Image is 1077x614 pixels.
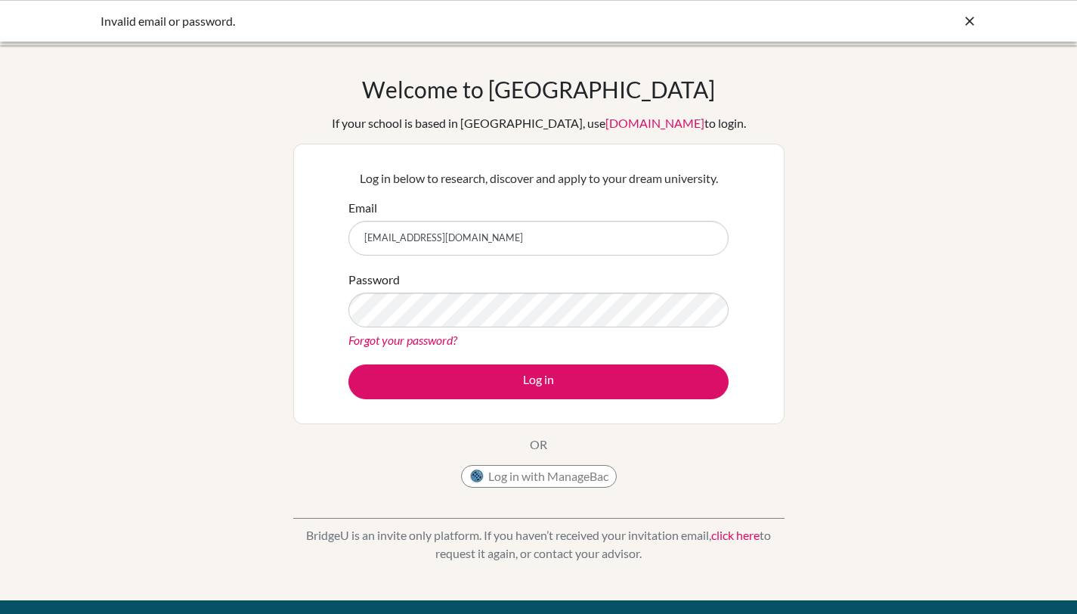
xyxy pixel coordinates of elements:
p: OR [530,436,547,454]
label: Email [348,199,377,217]
h1: Welcome to [GEOGRAPHIC_DATA] [362,76,715,103]
button: Log in [348,364,729,399]
a: click here [711,528,760,542]
button: Log in with ManageBac [461,465,617,488]
p: BridgeU is an invite only platform. If you haven’t received your invitation email, to request it ... [293,526,785,563]
a: [DOMAIN_NAME] [605,116,704,130]
p: Log in below to research, discover and apply to your dream university. [348,169,729,188]
a: Forgot your password? [348,333,457,347]
label: Password [348,271,400,289]
div: Invalid email or password. [101,12,750,30]
div: If your school is based in [GEOGRAPHIC_DATA], use to login. [332,114,746,132]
